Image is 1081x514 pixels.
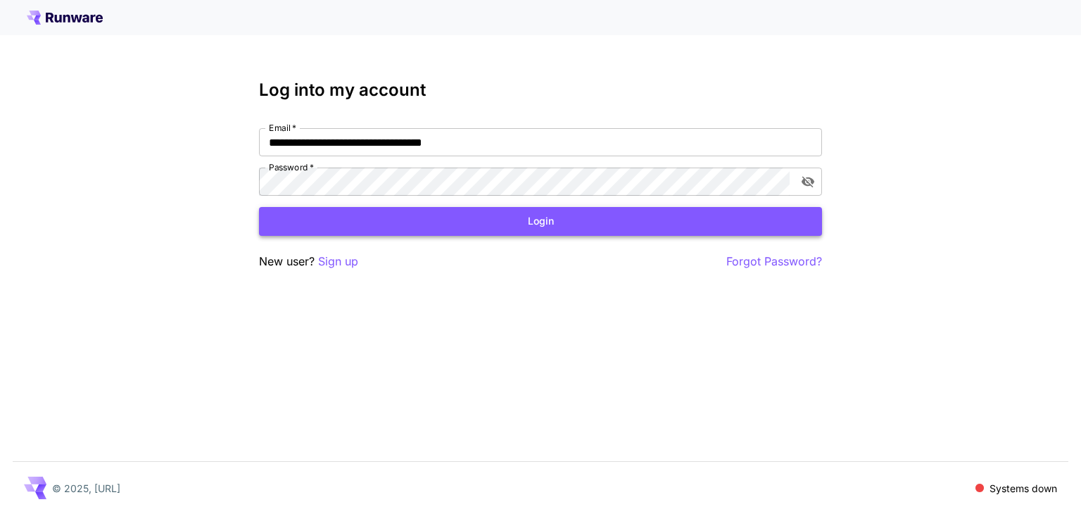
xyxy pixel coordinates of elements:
[259,207,822,236] button: Login
[726,253,822,270] button: Forgot Password?
[318,253,358,270] button: Sign up
[990,481,1057,496] p: Systems down
[795,169,821,194] button: toggle password visibility
[259,253,358,270] p: New user?
[269,122,296,134] label: Email
[259,80,822,100] h3: Log into my account
[52,481,120,496] p: © 2025, [URL]
[269,161,314,173] label: Password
